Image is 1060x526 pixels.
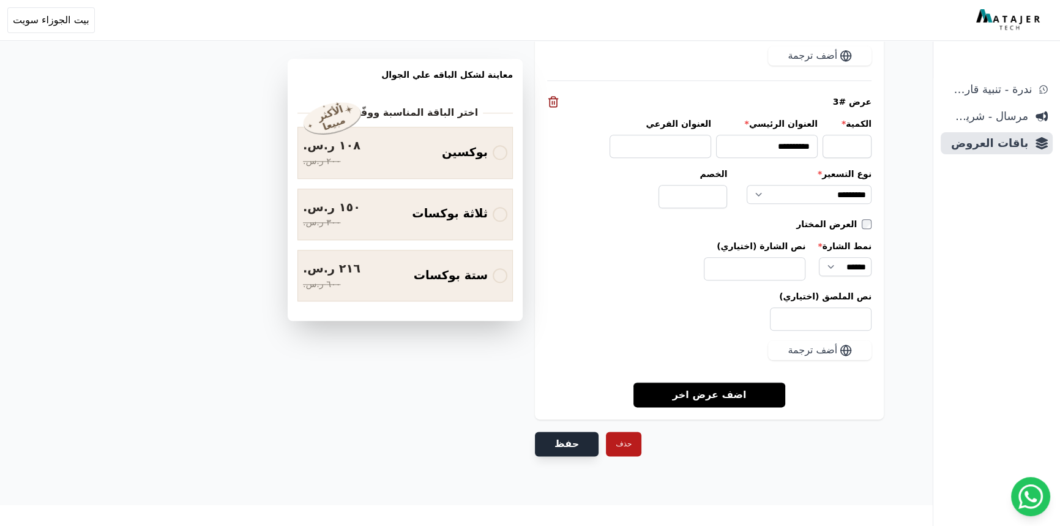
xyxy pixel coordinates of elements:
[303,216,340,230] span: ٣٠٠ ر.س.
[547,290,872,302] label: نص الملصق (اختياري)
[303,199,360,217] span: ١٥٠ ر.س.
[796,218,862,230] label: العرض المختار
[747,168,872,180] label: نوع التسعير
[823,118,872,130] label: الكمية
[946,81,1032,98] span: ندرة - تنبية قارب علي النفاذ
[303,260,360,278] span: ٢١٦ ر.س.
[946,135,1028,152] span: باقات العروض
[818,240,872,252] label: نمط الشارة
[13,13,89,28] span: بيت الجوزاء سويت
[303,137,360,155] span: ١٠٨ ر.س.
[633,382,786,407] a: اضف عرض اخر
[704,240,805,252] label: نص الشارة (اختياري)
[946,108,1028,125] span: مرسال - شريط دعاية
[303,278,340,291] span: ٦٠٠ ر.س.
[547,96,872,108] div: عرض #3
[414,267,488,285] span: ستة بوكسات
[303,155,340,168] span: ٢٠٠ ر.س.
[610,118,711,130] label: العنوان الفرعي
[788,48,837,63] span: أضف ترجمة
[716,118,818,130] label: العنوان الرئيسي
[976,9,1043,31] img: MatajerTech Logo
[606,432,641,456] button: حذف
[314,103,351,134] div: الأكثر مبيعا
[297,69,513,96] h3: معاينة لشكل الباقه علي الجوال
[442,144,488,162] span: بوكسين
[7,7,95,33] button: بيت الجوزاء سويت
[788,343,837,358] span: أضف ترجمة
[659,168,727,180] label: الخصم
[768,340,872,360] button: أضف ترجمة
[768,46,872,66] button: أضف ترجمة
[412,205,488,223] span: ثلاثة بوكسات
[535,432,599,456] button: حفظ
[332,105,478,120] h2: اختر الباقة المناسبة ووفّر أكثر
